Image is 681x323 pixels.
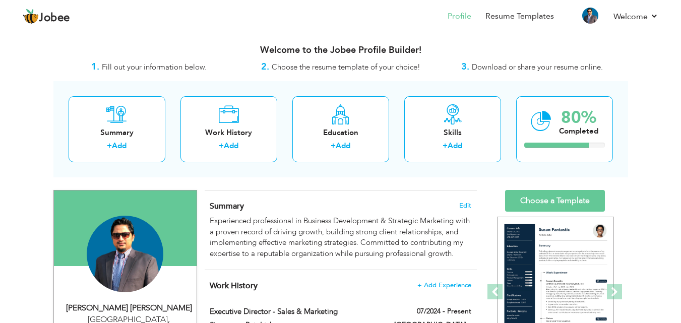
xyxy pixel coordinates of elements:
[559,109,598,126] div: 80%
[224,141,238,151] a: Add
[417,282,471,289] span: + Add Experience
[91,60,99,73] strong: 1.
[219,141,224,151] label: +
[210,201,471,211] h4: Adding a summary is a quick and easy way to highlight your experience and interests.
[559,126,598,137] div: Completed
[61,302,197,314] div: [PERSON_NAME] [PERSON_NAME]
[448,141,462,151] a: Add
[417,306,471,316] label: 07/2024 - Present
[77,127,157,138] div: Summary
[336,141,350,151] a: Add
[210,280,258,291] span: Work History
[23,9,39,25] img: jobee.io
[412,127,493,138] div: Skills
[443,141,448,151] label: +
[461,60,469,73] strong: 3.
[448,11,471,22] a: Profile
[272,62,420,72] span: Choose the resume template of your choice!
[505,190,605,212] a: Choose a Template
[331,141,336,151] label: +
[23,9,70,25] a: Jobee
[459,202,471,209] span: Edit
[210,306,379,317] label: Executive Director - Sales & Marketing
[107,141,112,151] label: +
[300,127,381,138] div: Education
[261,60,269,73] strong: 2.
[210,216,471,259] div: Experienced professional in Business Development & Strategic Marketing with a proven record of dr...
[613,11,658,23] a: Welcome
[210,281,471,291] h4: This helps to show the companies you have worked for.
[112,141,127,151] a: Add
[39,13,70,24] span: Jobee
[102,62,207,72] span: Fill out your information below.
[485,11,554,22] a: Resume Templates
[189,127,269,138] div: Work History
[53,45,628,55] h3: Welcome to the Jobee Profile Builder!
[582,8,598,24] img: Profile Img
[472,62,603,72] span: Download or share your resume online.
[210,201,244,212] span: Summary
[87,216,163,292] img: Ammad Mushtaq Chaudhry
